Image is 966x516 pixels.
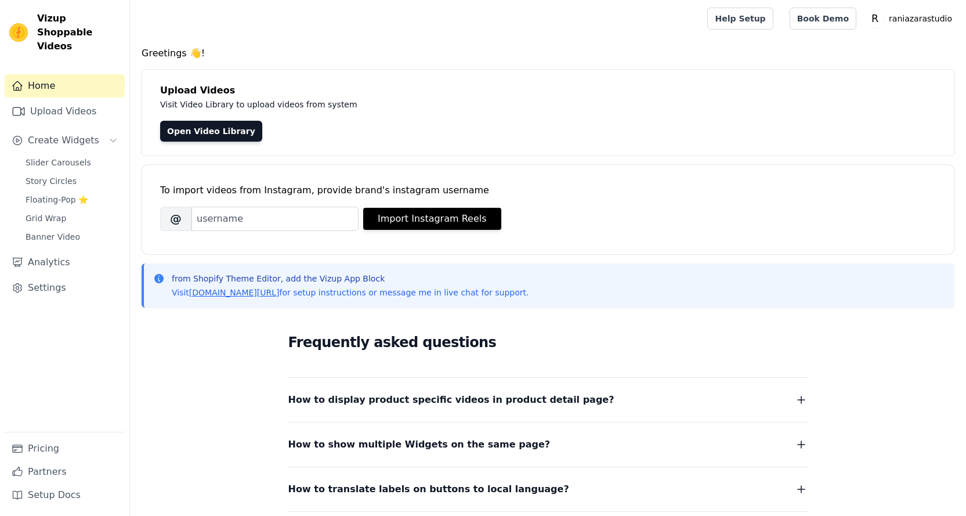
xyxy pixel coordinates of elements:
[26,157,91,168] span: Slider Carousels
[172,273,529,284] p: from Shopify Theme Editor, add the Vizup App Block
[5,251,125,274] a: Analytics
[884,8,957,29] p: raniazarastudio
[5,483,125,507] a: Setup Docs
[288,481,569,497] span: How to translate labels on buttons to local language?
[19,154,125,171] a: Slider Carousels
[26,212,66,224] span: Grid Wrap
[189,288,280,297] a: [DOMAIN_NAME][URL]
[288,392,808,408] button: How to display product specific videos in product detail page?
[9,23,28,42] img: Vizup
[19,173,125,189] a: Story Circles
[160,183,936,197] div: To import videos from Instagram, provide brand's instagram username
[142,46,954,60] h4: Greetings 👋!
[5,74,125,98] a: Home
[288,436,808,453] button: How to show multiple Widgets on the same page?
[871,13,878,24] text: R
[160,84,936,98] h4: Upload Videos
[26,194,88,205] span: Floating-Pop ⭐
[5,460,125,483] a: Partners
[288,392,614,408] span: How to display product specific videos in product detail page?
[19,210,125,226] a: Grid Wrap
[37,12,120,53] span: Vizup Shoppable Videos
[790,8,856,30] a: Book Demo
[363,208,501,230] button: Import Instagram Reels
[288,436,551,453] span: How to show multiple Widgets on the same page?
[19,192,125,208] a: Floating-Pop ⭐
[172,287,529,298] p: Visit for setup instructions or message me in live chat for support.
[707,8,773,30] a: Help Setup
[5,129,125,152] button: Create Widgets
[28,133,99,147] span: Create Widgets
[19,229,125,245] a: Banner Video
[866,8,957,29] button: R raniazarastudio
[160,207,191,231] span: @
[26,175,77,187] span: Story Circles
[288,481,808,497] button: How to translate labels on buttons to local language?
[288,331,808,354] h2: Frequently asked questions
[5,276,125,300] a: Settings
[160,98,680,111] p: Visit Video Library to upload videos from system
[26,231,80,243] span: Banner Video
[5,437,125,460] a: Pricing
[5,100,125,123] a: Upload Videos
[160,121,262,142] a: Open Video Library
[191,207,359,231] input: username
